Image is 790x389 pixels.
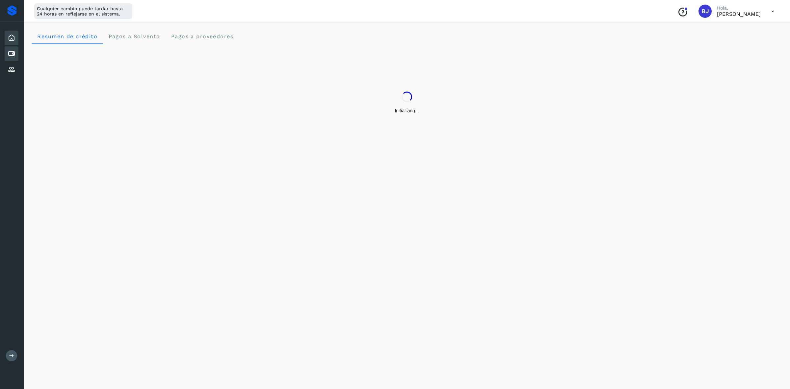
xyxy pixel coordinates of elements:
span: Pagos a Solvento [108,33,160,40]
div: Cuentas por pagar [5,46,18,61]
div: Proveedores [5,62,18,77]
span: Resumen de crédito [37,33,97,40]
span: Pagos a proveedores [171,33,233,40]
p: Hola, [717,5,761,11]
p: Brayant Javier Rocha Martinez [717,11,761,17]
div: Inicio [5,31,18,45]
div: Cualquier cambio puede tardar hasta 24 horas en reflejarse en el sistema. [34,3,132,19]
